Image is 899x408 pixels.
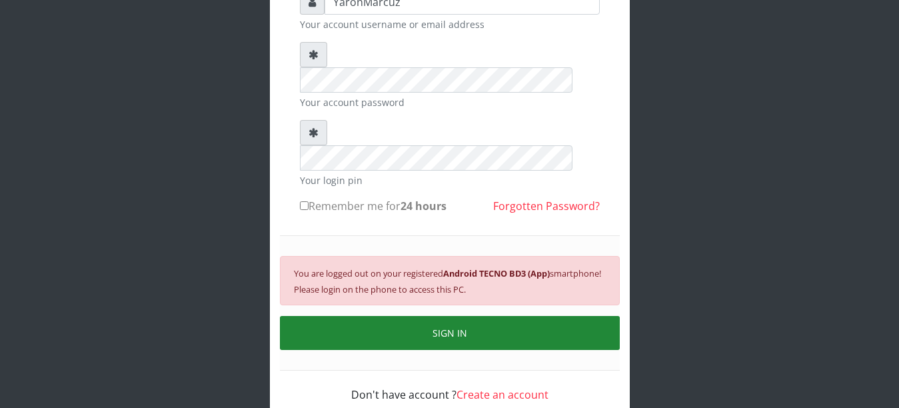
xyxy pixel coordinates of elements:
small: Your account password [300,95,600,109]
a: Forgotten Password? [493,199,600,213]
b: 24 hours [401,199,447,213]
input: Remember me for24 hours [300,201,309,210]
small: Your login pin [300,173,600,187]
button: SIGN IN [280,316,620,350]
a: Create an account [456,387,548,402]
small: You are logged out on your registered smartphone! Please login on the phone to access this PC. [294,267,601,295]
small: Your account username or email address [300,17,600,31]
label: Remember me for [300,198,447,214]
b: Android TECNO BD3 (App) [443,267,550,279]
div: Don't have account ? [300,371,600,403]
